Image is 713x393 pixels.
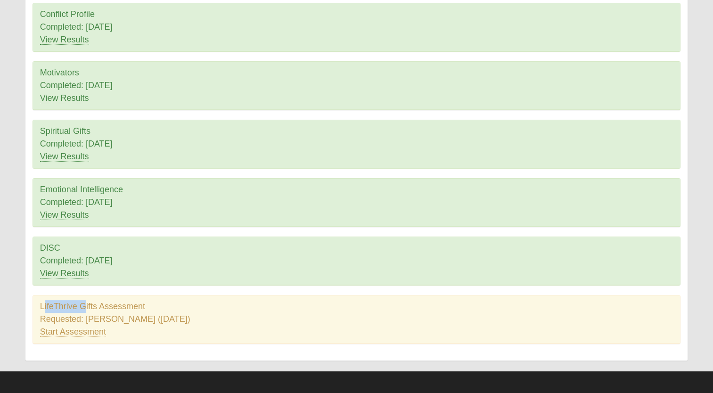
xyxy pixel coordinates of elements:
div: Emotional Intelligence Completed: [DATE] [33,179,680,227]
a: View Results [40,93,89,103]
a: View Results [40,35,89,45]
div: LifeThrive Gifts Assessment Requested: [PERSON_NAME] ([DATE]) [33,295,680,344]
div: DISC Completed: [DATE] [33,237,680,285]
a: View Results [40,152,89,162]
div: Conflict Profile Completed: [DATE] [33,3,680,51]
div: Spiritual Gifts Completed: [DATE] [33,120,680,168]
div: Motivators Completed: [DATE] [33,62,680,110]
a: View Results [40,269,89,278]
a: Start Assessment [40,327,106,337]
a: View Results [40,210,89,220]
